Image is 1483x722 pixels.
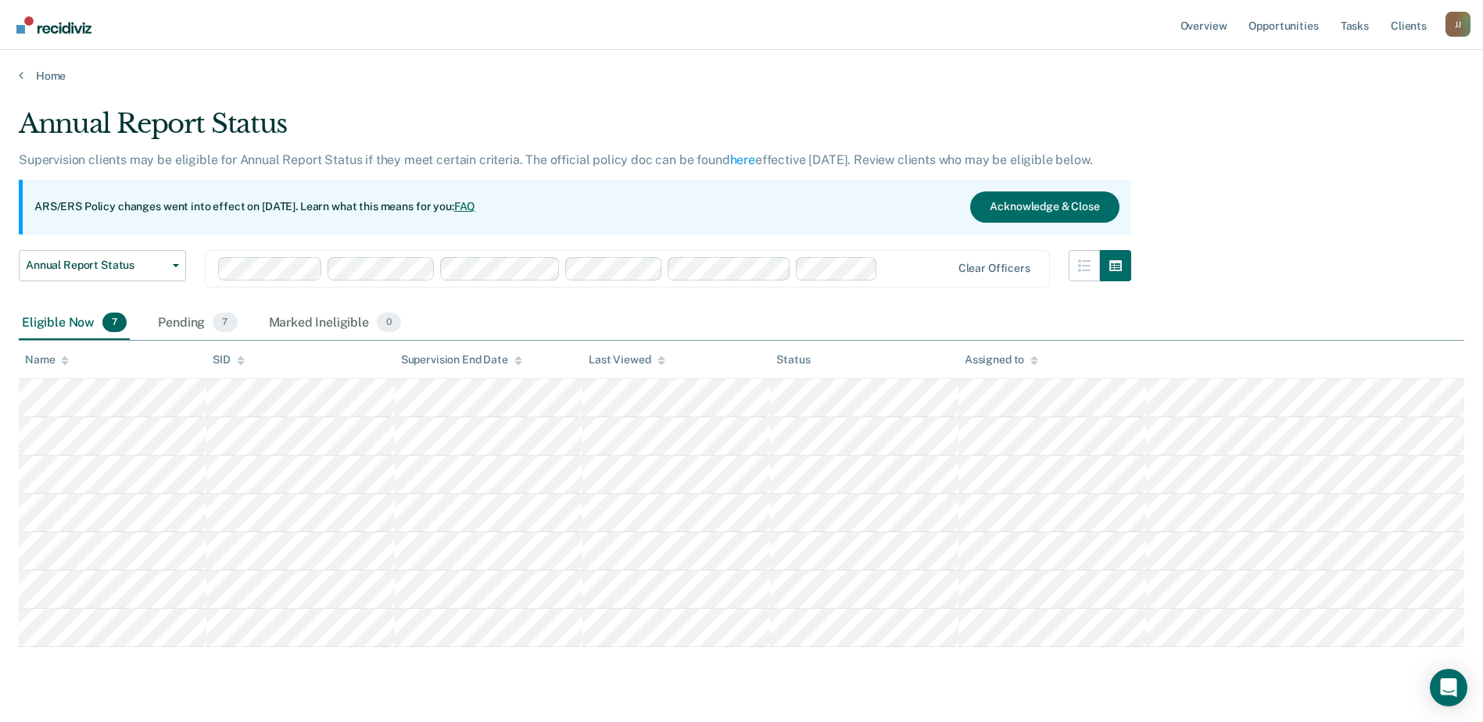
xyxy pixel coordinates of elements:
div: Pending7 [155,306,240,341]
span: 0 [377,313,401,333]
div: Marked Ineligible0 [266,306,405,341]
img: Recidiviz [16,16,91,34]
p: Supervision clients may be eligible for Annual Report Status if they meet certain criteria. The o... [19,152,1092,167]
p: ARS/ERS Policy changes went into effect on [DATE]. Learn what this means for you: [34,199,475,215]
span: 7 [102,313,127,333]
div: Assigned to [965,353,1038,366]
div: Status [776,353,810,366]
div: J J [1445,12,1470,37]
a: Home [19,69,1464,83]
div: Annual Report Status [19,108,1131,152]
a: FAQ [454,200,476,213]
div: Open Intercom Messenger [1430,669,1467,706]
a: here [730,152,755,167]
span: 7 [213,313,237,333]
span: Annual Report Status [26,259,167,272]
div: SID [213,353,245,366]
button: Annual Report Status [19,250,186,281]
div: Last Viewed [589,353,664,366]
button: Profile dropdown button [1445,12,1470,37]
div: Clear officers [958,262,1030,275]
button: Acknowledge & Close [970,191,1119,223]
div: Supervision End Date [401,353,522,366]
div: Name [25,353,69,366]
div: Eligible Now7 [19,306,130,341]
